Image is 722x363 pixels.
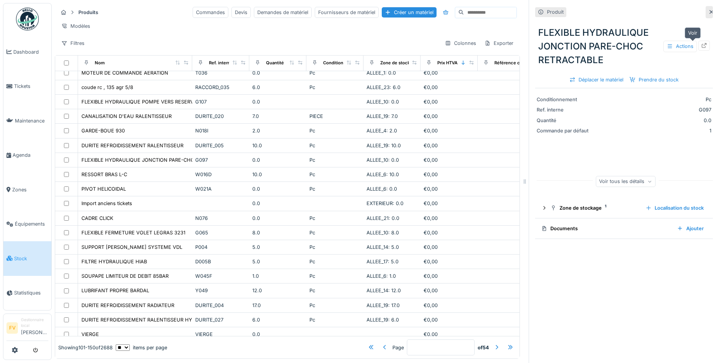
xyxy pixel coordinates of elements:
div: €0,00 [424,258,475,265]
span: ALLEE_10: 8.0 [367,230,399,236]
div: €0,00 [424,302,475,309]
li: FV [6,322,18,334]
a: Statistiques [3,276,51,310]
div: 12.0 [252,287,303,294]
li: [PERSON_NAME] [21,317,48,339]
a: Zones [3,172,51,207]
span: ALLEE_17: 5.0 [367,259,398,264]
div: Modèles [58,21,94,32]
div: GARDE-BOUE 930 [81,127,125,134]
a: Agenda [3,138,51,173]
div: Zone de stockage [380,60,418,66]
div: 6.0 [252,84,303,91]
div: €0,00 [424,272,475,280]
div: Ref. interne [209,60,233,66]
a: Équipements [3,207,51,242]
span: ALLEE_4: 2.0 [367,128,397,134]
div: 0.0 [252,69,303,76]
span: ALLEE_6: 1.0 [367,273,396,279]
div: 7.0 [252,113,303,120]
div: 17.0 [252,302,303,309]
div: 8.0 [252,229,303,236]
div: Pc [309,69,360,76]
div: Référence constructeur [494,60,544,66]
div: G097 [195,156,246,164]
div: Voir tous les détails [596,176,655,187]
div: Gestionnaire local [21,317,48,329]
div: Y049 [195,287,246,294]
div: 2.0 [252,127,303,134]
div: SOUPAPE LIMITEUR DE DEBIT 85BAR [81,272,169,280]
div: 10.0 [252,142,303,149]
strong: Produits [75,9,101,16]
div: D005B [195,258,246,265]
div: Quantité [266,60,284,66]
div: Pc [597,96,711,103]
div: P004 [195,244,246,251]
div: 0.0 [252,98,303,105]
div: 0.0 [252,200,303,207]
div: Pc [309,171,360,178]
div: Produit [547,8,564,16]
summary: Zone de stockage1Localisation du stock [538,201,710,215]
div: FILTRE HYDRAULIQUE HIAB [81,258,147,265]
div: €0,00 [424,142,475,149]
div: Pc [309,142,360,149]
div: Nom [95,60,105,66]
div: G065 [195,229,246,236]
summary: DocumentsAjouter [538,221,710,236]
div: G097 [597,106,711,113]
div: Pc [309,258,360,265]
div: 10.0 [252,171,303,178]
div: G107 [195,98,246,105]
div: Pc [309,229,360,236]
span: EXTERIEUR: 0.0 [367,201,403,206]
div: RACCORD_035 [195,84,246,91]
div: 1.0 [252,272,303,280]
span: ALLEE_19: 7.0 [367,113,398,119]
div: Ref. interne [537,106,594,113]
div: €0,00 [424,156,475,164]
div: €0,00 [424,200,475,207]
div: Déplacer le matériel [566,75,626,85]
div: DURITE_027 [195,316,246,323]
span: Stock [14,255,48,262]
div: DURITE REFROIDISSEMENT RALENTISSEUR HYDRAULIQUE [81,316,220,323]
div: 0.0 [252,156,303,164]
div: €0,00 [424,215,475,222]
div: CADRE CLICK [81,215,113,222]
div: Pc [309,316,360,323]
div: coude rc , 135 agr 5/8 [81,84,133,91]
div: W045F [195,272,246,280]
div: Filtres [58,38,88,49]
div: Fournisseurs de matériel [315,7,379,18]
div: 0.0 [597,117,711,124]
div: Commandes [193,7,228,18]
div: DURITE_020 [195,113,246,120]
div: 0.0 [252,185,303,193]
div: Pc [309,185,360,193]
div: €0,00 [424,316,475,323]
div: Actions [663,41,697,52]
div: Ajouter [674,223,707,234]
span: Maintenance [15,117,48,124]
div: Prendre du stock [626,75,682,85]
div: Prix HTVA [437,60,457,66]
div: FLEXIBLE FERMETURE VOLET LEGRAS 3231 [81,229,185,236]
div: items per page [116,344,167,351]
div: Pc [309,84,360,91]
div: T036 [195,69,246,76]
div: Devis [231,7,251,18]
div: Localisation du stock [642,203,707,213]
span: Dashboard [13,48,48,56]
div: W016D [195,171,246,178]
div: 0.0 [252,215,303,222]
div: Colonnes [441,38,480,49]
span: ALLEE_14: 5.0 [367,244,399,250]
span: ALLEE_19: 6.0 [367,317,399,323]
span: Agenda [13,151,48,159]
div: Voir [685,27,701,38]
div: Pc [309,287,360,294]
div: Zone de stockage [550,204,639,212]
div: VIERGE [195,331,246,338]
